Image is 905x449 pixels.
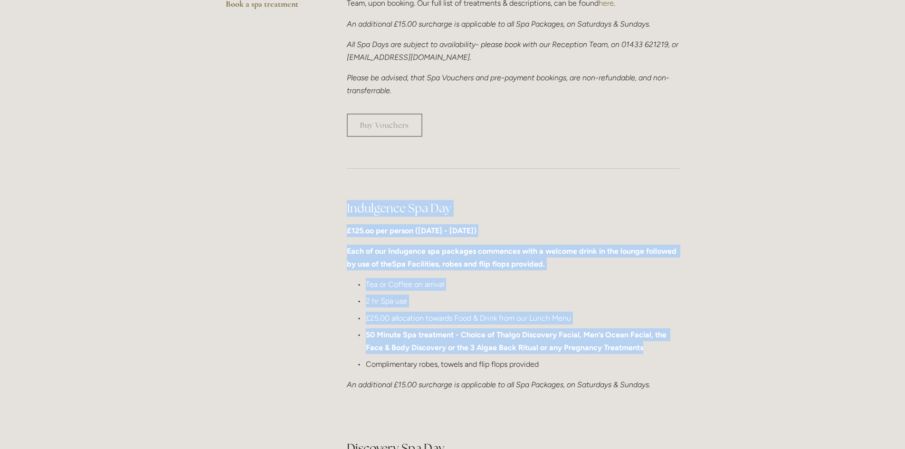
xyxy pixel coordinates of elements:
em: An additional £15.00 surcharge is applicable to all Spa Packages, on Saturdays & Sundays. [347,380,650,389]
em: All Spa Days are subject to availability- please book with our Reception Team, on 01433 621219, o... [347,40,680,62]
strong: £125.oo per person ([DATE] - [DATE]) [347,226,476,235]
strong: , robes and flip flops provided. [438,259,545,268]
a: Spa Facilities [392,259,438,268]
strong: 50 Minute Spa treatment - Choice of Thalgo Discovery Facial, Men’s Ocean Facial, the Face & Body ... [366,330,668,352]
p: Tea or Coffee on arrival [366,278,680,291]
em: An additional £15.00 surcharge is applicable to all Spa Packages, on Saturdays & Sundays. [347,19,650,29]
a: Buy Vouchers [347,114,422,137]
h2: Indulgence Spa Day [347,200,680,217]
p: 2 hr Spa use [366,295,680,307]
em: Please be advised, that Spa Vouchers and pre-payment bookings, are non-refundable, and non-transf... [347,73,669,95]
strong: Each of our Indugence spa packages commences with a welcome drink in the lounge followed by use o... [347,247,678,268]
p: Complimentary robes, towels and flip flops provided [366,358,680,371]
p: £25.00 allocation towards Food & Drink from our Lunch Menu [366,312,680,325]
